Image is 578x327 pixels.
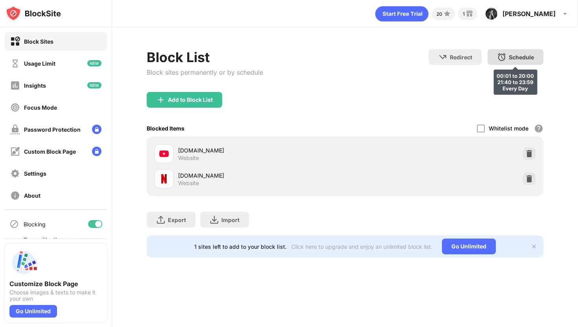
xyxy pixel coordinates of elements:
div: Block sites permanently or by schedule [147,68,263,76]
img: lock-menu.svg [92,125,101,134]
div: Redirect [450,54,472,61]
div: Insights [24,82,46,89]
div: Click here to upgrade and enjoy an unlimited block list. [291,243,433,250]
div: [DOMAIN_NAME] [178,171,345,180]
div: Schedule [509,54,534,61]
img: push-custom-page.svg [9,248,38,277]
div: Go Unlimited [9,305,57,318]
div: Settings [24,170,46,177]
div: 20 [436,11,442,17]
div: [PERSON_NAME] [503,10,556,18]
div: Block Sites [24,38,53,45]
div: Every Day [497,85,534,92]
img: points-small.svg [442,9,452,18]
div: 21:40 to 23:59 [497,79,534,85]
img: insights-off.svg [10,81,20,90]
div: Password Protection [24,126,81,133]
img: new-icon.svg [87,60,101,66]
img: blocking-icon.svg [9,219,19,229]
img: password-protection-off.svg [10,125,20,134]
div: 1 sites left to add to your block list. [194,243,287,250]
div: Add to Block List [168,97,213,103]
img: customize-block-page-off.svg [10,147,20,156]
img: logo-blocksite.svg [6,6,61,21]
div: Usage Limit [24,60,55,67]
img: settings-off.svg [10,169,20,178]
img: favicons [159,174,169,184]
img: lock-menu.svg [92,147,101,156]
div: 00:01 to 20:00 [497,73,534,79]
img: focus-off.svg [10,103,20,112]
div: Import [221,217,239,223]
div: [DOMAIN_NAME] [178,146,345,154]
img: new-icon.svg [87,82,101,88]
div: Website [178,154,199,162]
img: block-on.svg [10,37,20,46]
img: about-off.svg [10,191,20,200]
div: Customize Block Page [9,280,102,288]
div: Website [178,180,199,187]
div: About [24,192,40,199]
img: time-usage-off.svg [10,59,20,68]
div: Blocking [24,221,46,228]
img: x-button.svg [531,243,537,250]
div: Custom Block Page [24,148,76,155]
div: Whitelist mode [489,125,528,132]
div: Export [168,217,186,223]
div: Focus Mode [24,104,57,111]
img: favicons [159,149,169,158]
div: Block List [147,49,263,65]
div: 1 [463,11,465,17]
div: Sync with other devices [24,236,64,250]
div: Choose images & texts to make it your own [9,289,102,302]
div: Go Unlimited [442,239,496,254]
img: ACg8ocIDtg8ETCis2_PSEy9igHf8pR5tfK5XViEPWqYNfYAw6rX0EM7L=s96-c [485,7,498,20]
div: Blocked Items [147,125,184,132]
img: sync-icon.svg [9,238,19,248]
img: reward-small.svg [465,9,474,18]
div: animation [375,6,429,22]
